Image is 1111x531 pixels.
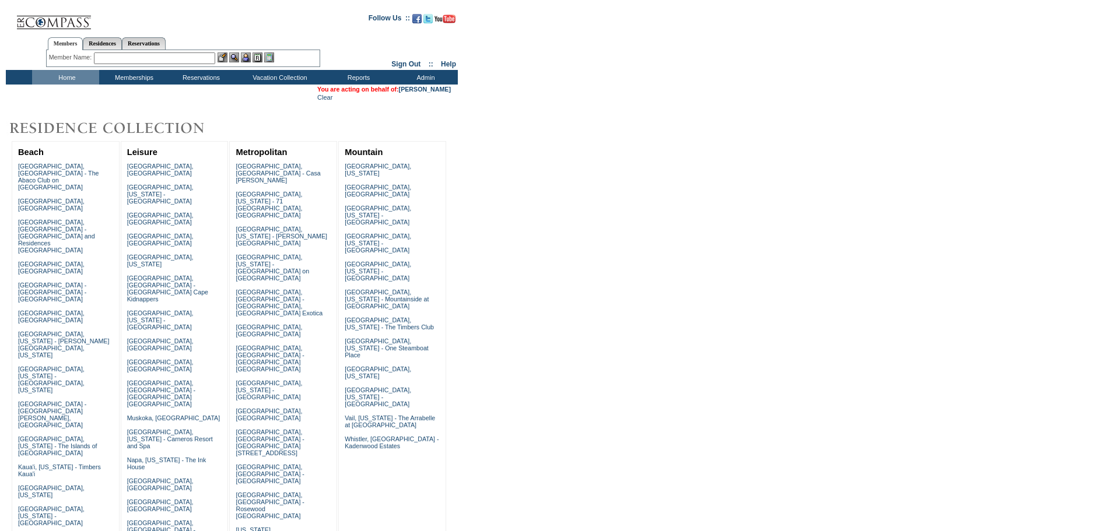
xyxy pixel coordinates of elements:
[127,310,194,330] a: [GEOGRAPHIC_DATA], [US_STATE] - [GEOGRAPHIC_DATA]
[166,70,233,85] td: Reservations
[6,17,15,18] img: i.gif
[127,184,194,205] a: [GEOGRAPHIC_DATA], [US_STATE] - [GEOGRAPHIC_DATA]
[241,52,251,62] img: Impersonate
[18,261,85,275] a: [GEOGRAPHIC_DATA], [GEOGRAPHIC_DATA]
[127,212,194,226] a: [GEOGRAPHIC_DATA], [GEOGRAPHIC_DATA]
[236,289,323,317] a: [GEOGRAPHIC_DATA], [GEOGRAPHIC_DATA] - [GEOGRAPHIC_DATA], [GEOGRAPHIC_DATA] Exotica
[412,17,422,24] a: Become our fan on Facebook
[345,365,411,379] a: [GEOGRAPHIC_DATA], [US_STATE]
[345,261,411,282] a: [GEOGRAPHIC_DATA], [US_STATE] - [GEOGRAPHIC_DATA]
[18,400,86,428] a: [GEOGRAPHIC_DATA] - [GEOGRAPHIC_DATA][PERSON_NAME], [GEOGRAPHIC_DATA]
[229,52,239,62] img: View
[233,70,324,85] td: Vacation Collection
[345,289,429,310] a: [GEOGRAPHIC_DATA], [US_STATE] - Mountainside at [GEOGRAPHIC_DATA]
[127,275,208,303] a: [GEOGRAPHIC_DATA], [GEOGRAPHIC_DATA] - [GEOGRAPHIC_DATA] Cape Kidnappers
[18,484,85,498] a: [GEOGRAPHIC_DATA], [US_STATE]
[127,414,220,421] a: Muskoka, [GEOGRAPHIC_DATA]
[236,463,304,484] a: [GEOGRAPHIC_DATA], [GEOGRAPHIC_DATA] - [GEOGRAPHIC_DATA]
[83,37,122,50] a: Residences
[236,254,309,282] a: [GEOGRAPHIC_DATA], [US_STATE] - [GEOGRAPHIC_DATA] on [GEOGRAPHIC_DATA]
[345,435,439,449] a: Whistler, [GEOGRAPHIC_DATA] - Kadenwood Estates
[317,86,451,93] span: You are acting on behalf of:
[391,60,420,68] a: Sign Out
[345,205,411,226] a: [GEOGRAPHIC_DATA], [US_STATE] - [GEOGRAPHIC_DATA]
[399,86,451,93] a: [PERSON_NAME]
[18,310,85,323] a: [GEOGRAPHIC_DATA], [GEOGRAPHIC_DATA]
[6,117,233,140] img: Destinations by Exclusive Resorts
[236,163,320,184] a: [GEOGRAPHIC_DATA], [GEOGRAPHIC_DATA] - Casa [PERSON_NAME]
[391,70,458,85] td: Admin
[127,337,194,351] a: [GEOGRAPHIC_DATA], [GEOGRAPHIC_DATA]
[441,60,456,68] a: Help
[127,163,194,177] a: [GEOGRAPHIC_DATA], [GEOGRAPHIC_DATA]
[345,163,411,177] a: [GEOGRAPHIC_DATA], [US_STATE]
[423,17,433,24] a: Follow us on Twitter
[429,60,433,68] span: ::
[324,70,391,85] td: Reports
[18,198,85,212] a: [GEOGRAPHIC_DATA], [GEOGRAPHIC_DATA]
[317,94,332,101] a: Clear
[236,491,304,519] a: [GEOGRAPHIC_DATA], [GEOGRAPHIC_DATA] - Rosewood [GEOGRAPHIC_DATA]
[236,191,302,219] a: [GEOGRAPHIC_DATA], [US_STATE] - 71 [GEOGRAPHIC_DATA], [GEOGRAPHIC_DATA]
[48,37,83,50] a: Members
[127,498,194,512] a: [GEOGRAPHIC_DATA], [GEOGRAPHIC_DATA]
[369,13,410,27] td: Follow Us ::
[345,147,383,157] a: Mountain
[49,52,94,62] div: Member Name:
[127,358,194,372] a: [GEOGRAPHIC_DATA], [GEOGRAPHIC_DATA]
[18,330,110,358] a: [GEOGRAPHIC_DATA], [US_STATE] - [PERSON_NAME][GEOGRAPHIC_DATA], [US_STATE]
[236,147,287,157] a: Metropolitan
[345,337,429,358] a: [GEOGRAPHIC_DATA], [US_STATE] - One Steamboat Place
[345,414,435,428] a: Vail, [US_STATE] - The Arrabelle at [GEOGRAPHIC_DATA]
[127,456,206,470] a: Napa, [US_STATE] - The Ink House
[32,70,99,85] td: Home
[412,14,422,23] img: Become our fan on Facebook
[345,386,411,407] a: [GEOGRAPHIC_DATA], [US_STATE] - [GEOGRAPHIC_DATA]
[434,15,455,23] img: Subscribe to our YouTube Channel
[99,70,166,85] td: Memberships
[16,6,92,30] img: Compass Home
[236,323,302,337] a: [GEOGRAPHIC_DATA], [GEOGRAPHIC_DATA]
[18,463,101,477] a: Kaua'i, [US_STATE] - Timbers Kaua'i
[236,379,302,400] a: [GEOGRAPHIC_DATA], [US_STATE] - [GEOGRAPHIC_DATA]
[423,14,433,23] img: Follow us on Twitter
[18,147,44,157] a: Beach
[253,52,262,62] img: Reservations
[345,233,411,254] a: [GEOGRAPHIC_DATA], [US_STATE] - [GEOGRAPHIC_DATA]
[236,344,304,372] a: [GEOGRAPHIC_DATA], [GEOGRAPHIC_DATA] - [GEOGRAPHIC_DATA] [GEOGRAPHIC_DATA]
[434,17,455,24] a: Subscribe to our YouTube Channel
[345,184,411,198] a: [GEOGRAPHIC_DATA], [GEOGRAPHIC_DATA]
[18,505,85,526] a: [GEOGRAPHIC_DATA], [US_STATE] - [GEOGRAPHIC_DATA]
[218,52,227,62] img: b_edit.gif
[127,147,157,157] a: Leisure
[127,477,194,491] a: [GEOGRAPHIC_DATA], [GEOGRAPHIC_DATA]
[264,52,274,62] img: b_calculator.gif
[127,428,213,449] a: [GEOGRAPHIC_DATA], [US_STATE] - Carneros Resort and Spa
[18,282,86,303] a: [GEOGRAPHIC_DATA] - [GEOGRAPHIC_DATA] - [GEOGRAPHIC_DATA]
[127,379,195,407] a: [GEOGRAPHIC_DATA], [GEOGRAPHIC_DATA] - [GEOGRAPHIC_DATA] [GEOGRAPHIC_DATA]
[122,37,166,50] a: Reservations
[127,233,194,247] a: [GEOGRAPHIC_DATA], [GEOGRAPHIC_DATA]
[236,407,302,421] a: [GEOGRAPHIC_DATA], [GEOGRAPHIC_DATA]
[18,219,95,254] a: [GEOGRAPHIC_DATA], [GEOGRAPHIC_DATA] - [GEOGRAPHIC_DATA] and Residences [GEOGRAPHIC_DATA]
[345,317,434,330] a: [GEOGRAPHIC_DATA], [US_STATE] - The Timbers Club
[18,365,85,393] a: [GEOGRAPHIC_DATA], [US_STATE] - [GEOGRAPHIC_DATA], [US_STATE]
[18,435,97,456] a: [GEOGRAPHIC_DATA], [US_STATE] - The Islands of [GEOGRAPHIC_DATA]
[236,428,304,456] a: [GEOGRAPHIC_DATA], [GEOGRAPHIC_DATA] - [GEOGRAPHIC_DATA][STREET_ADDRESS]
[127,254,194,268] a: [GEOGRAPHIC_DATA], [US_STATE]
[18,163,99,191] a: [GEOGRAPHIC_DATA], [GEOGRAPHIC_DATA] - The Abaco Club on [GEOGRAPHIC_DATA]
[236,226,327,247] a: [GEOGRAPHIC_DATA], [US_STATE] - [PERSON_NAME][GEOGRAPHIC_DATA]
